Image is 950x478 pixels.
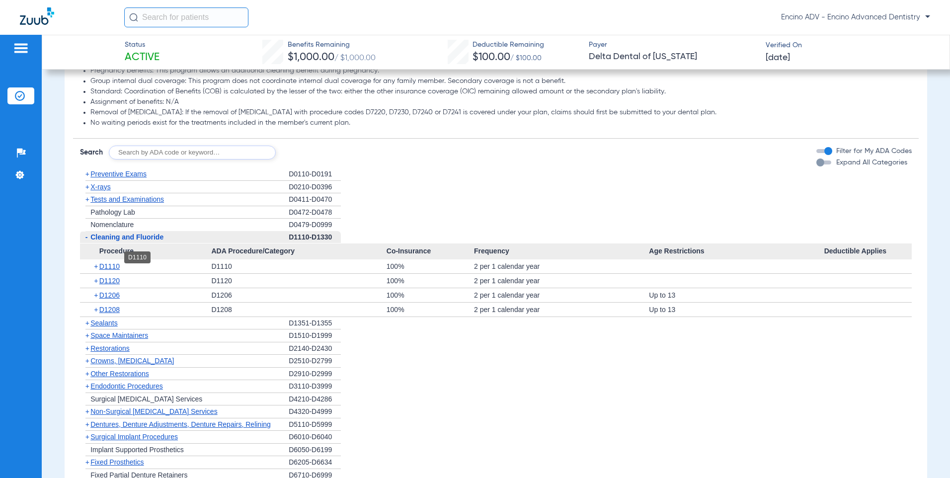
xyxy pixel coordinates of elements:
div: D6010-D6040 [289,431,341,444]
span: X-rays [90,183,110,191]
li: Removal of [MEDICAL_DATA]: If the removal of [MEDICAL_DATA] with procedure codes D7220, D7230, D7... [90,108,912,117]
span: Non-Surgical [MEDICAL_DATA] Services [90,407,217,415]
div: 2 per 1 calendar year [474,274,649,288]
span: + [85,183,89,191]
iframe: Chat Widget [900,430,950,478]
li: Standard: Coordination of Benefits (COB) is calculated by the lesser of the two: either the other... [90,87,912,96]
li: No waiting periods exist for the treatments included in the member's current plan. [90,119,912,128]
input: Search for patients [124,7,248,27]
span: $100.00 [473,52,510,63]
div: D0479-D0999 [289,219,341,231]
span: Verified On [766,40,934,51]
div: D1110-D1330 [289,231,341,244]
span: D1208 [99,306,120,314]
span: Frequency [474,243,649,259]
span: Procedure [80,243,211,259]
div: D1208 [211,303,386,317]
span: / $100.00 [510,55,542,62]
span: Sealants [90,319,117,327]
img: Search Icon [129,13,138,22]
div: D1110 [124,251,151,263]
div: 100% [387,288,474,302]
span: + [85,357,89,365]
span: + [94,288,99,302]
span: Co-Insurance [387,243,474,259]
span: + [85,407,89,415]
div: D5110-D5999 [289,418,341,431]
span: - [85,233,88,241]
span: + [85,420,89,428]
span: + [85,370,89,378]
div: Up to 13 [649,288,824,302]
span: Space Maintainers [90,331,148,339]
span: + [85,382,89,390]
span: ADA Procedure/Category [211,243,386,259]
span: + [85,331,89,339]
div: D3110-D3999 [289,380,341,393]
span: Surgical Implant Procedures [90,433,178,441]
div: D6205-D6634 [289,456,341,469]
span: Cleaning and Fluoride [90,233,163,241]
span: Status [125,40,159,50]
div: 2 per 1 calendar year [474,259,649,273]
span: $1,000.00 [288,52,334,63]
span: D1206 [99,291,120,299]
span: Deductible Applies [824,243,912,259]
span: + [85,458,89,466]
span: Payer [589,40,757,50]
span: Crowns, [MEDICAL_DATA] [90,357,174,365]
span: D1110 [99,262,120,270]
span: + [85,195,89,203]
div: D0210-D0396 [289,181,341,194]
span: Benefits Remaining [288,40,376,50]
span: Delta Dental of [US_STATE] [589,51,757,63]
img: Zuub Logo [20,7,54,25]
div: D1351-D1355 [289,317,341,330]
span: Dentures, Denture Adjustments, Denture Repairs, Relining [90,420,271,428]
div: D0472-D0478 [289,206,341,219]
div: D1206 [211,288,386,302]
span: Surgical [MEDICAL_DATA] Services [90,395,202,403]
span: + [85,170,89,178]
li: Assignment of benefits: N/A [90,98,912,107]
div: D2140-D2430 [289,342,341,355]
span: + [85,319,89,327]
div: 2 per 1 calendar year [474,288,649,302]
div: D0110-D0191 [289,168,341,181]
label: Filter for My ADA Codes [834,146,912,157]
span: + [94,259,99,273]
input: Search by ADA code or keyword… [109,146,276,159]
span: + [94,303,99,317]
div: D1120 [211,274,386,288]
div: D2910-D2999 [289,368,341,381]
div: 100% [387,303,474,317]
div: D6050-D6199 [289,444,341,457]
span: Restorations [90,344,130,352]
span: Encino ADV - Encino Advanced Dentistry [781,12,930,22]
div: D4320-D4999 [289,405,341,418]
span: Fixed Prosthetics [90,458,144,466]
span: Nomenclature [90,221,134,229]
span: Preventive Exams [90,170,147,178]
span: Active [125,51,159,65]
div: D1110 [211,259,386,273]
div: D2510-D2799 [289,355,341,368]
div: D0411-D0470 [289,193,341,206]
li: Pregnancy benefits: This program allows an additional cleaning benefit during pregnancy. [90,67,912,76]
div: Up to 13 [649,303,824,317]
span: Deductible Remaining [473,40,544,50]
div: D1510-D1999 [289,329,341,342]
div: 2 per 1 calendar year [474,303,649,317]
span: D1120 [99,277,120,285]
span: Expand All Categories [836,159,907,166]
img: hamburger-icon [13,42,29,54]
span: / $1,000.00 [334,54,376,62]
span: Age Restrictions [649,243,824,259]
span: Search [80,148,103,158]
span: Endodontic Procedures [90,382,163,390]
span: + [94,274,99,288]
span: Tests and Examinations [90,195,164,203]
div: D4210-D4286 [289,393,341,406]
div: 100% [387,259,474,273]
